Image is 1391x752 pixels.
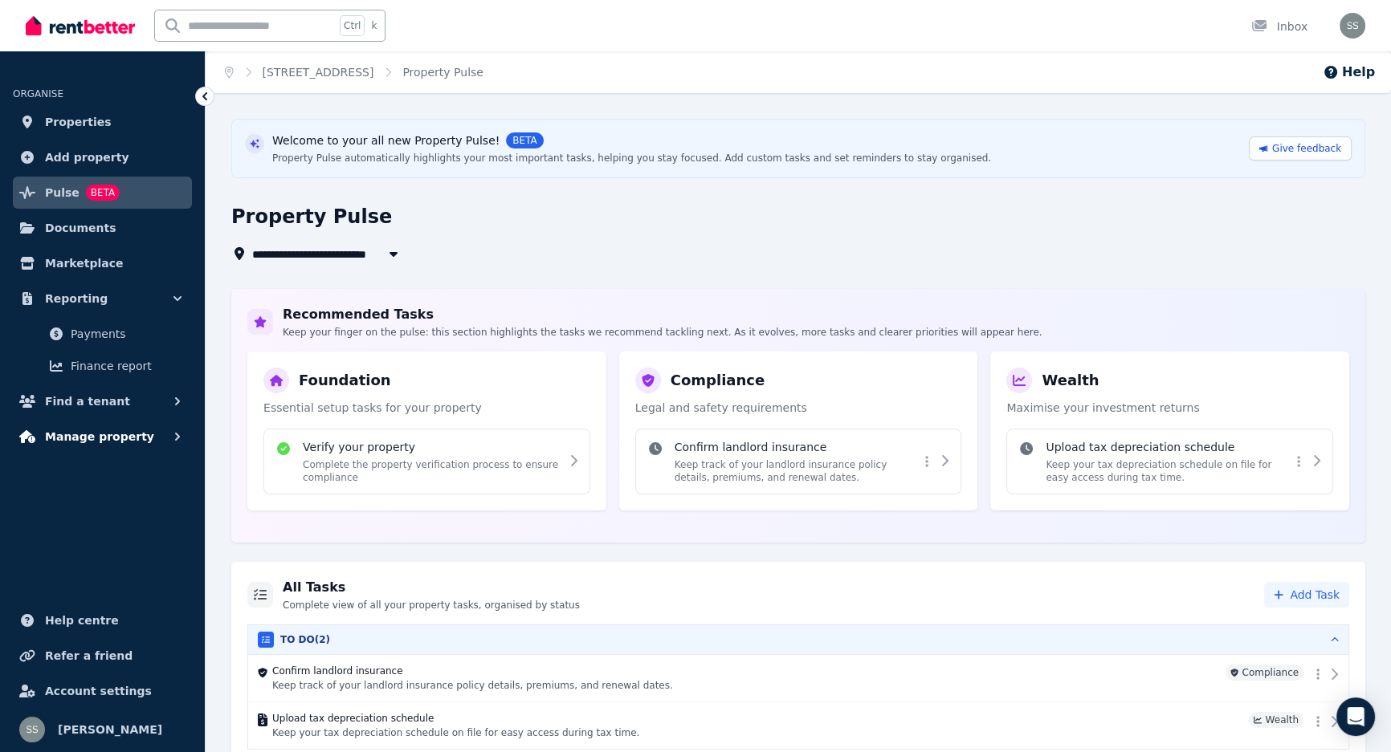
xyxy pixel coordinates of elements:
h4: Verify your property [303,439,561,455]
div: Property Pulse automatically highlights your most important tasks, helping you stay focused. Add ... [272,152,991,165]
a: Account settings [13,675,192,707]
span: Welcome to your all new Property Pulse! [272,132,500,148]
h3: Wealth [1042,369,1099,392]
a: Marketplace [13,247,192,279]
span: BETA [86,185,120,201]
a: Properties [13,106,192,138]
button: Find a tenant [13,385,192,417]
a: Payments [19,318,186,350]
div: Upload tax depreciation scheduleKeep your tax depreciation schedule on file for easy access durin... [1006,429,1333,494]
h3: TO DO ( 2 ) [280,633,330,646]
a: Documents [13,212,192,244]
a: Property Pulse [402,66,483,79]
nav: Breadcrumb [206,51,503,93]
button: Reporting [13,283,192,315]
img: Surender Suhag [1340,13,1365,39]
span: Compliance [1226,665,1303,681]
button: More options [1310,712,1326,731]
a: PulseBETA [13,177,192,209]
a: Help centre [13,604,192,636]
p: Legal and safety requirements [635,400,962,416]
button: Manage property [13,421,192,453]
button: More options [1310,665,1326,684]
div: Inbox [1251,18,1307,35]
span: Add Task [1290,587,1340,603]
span: Documents [45,218,116,238]
span: Finance report [71,356,179,376]
p: Keep your tax depreciation schedule on file for easy access during tax time. [1046,458,1291,484]
a: Finance report [19,350,186,382]
span: Manage property [45,427,154,446]
p: Maximise your investment returns [1006,400,1333,416]
span: Find a tenant [45,392,130,411]
h4: Upload tax depreciation schedule [272,712,1242,725]
a: [STREET_ADDRESS] [263,66,374,79]
span: Pulse [45,183,80,202]
p: Complete the property verification process to ensure compliance [303,458,561,484]
button: More options [919,452,935,471]
span: ORGANISE [13,88,63,100]
p: Keep track of your landlord insurance policy details, premiums, and renewal dates. [675,458,920,484]
h3: Compliance [671,369,765,392]
h1: Property Pulse [231,204,392,230]
p: Essential setup tasks for your property [263,400,590,416]
span: Properties [45,112,112,132]
span: Add property [45,148,129,167]
p: Keep your tax depreciation schedule on file for easy access during tax time. [272,726,1242,739]
div: Verify your propertyComplete the property verification process to ensure compliance [263,429,590,494]
h2: Recommended Tasks [283,305,1042,324]
button: Help [1323,63,1375,82]
h3: Foundation [299,369,391,392]
span: Ctrl [340,15,365,36]
button: More options [1291,452,1307,471]
a: Give feedback [1249,136,1352,161]
button: TO DO(2) [248,625,1348,654]
h4: Upload tax depreciation schedule [1046,439,1291,455]
img: RentBetter [26,14,135,38]
span: Payments [71,324,179,343]
span: Refer a friend [45,646,133,665]
div: Confirm landlord insuranceKeep track of your landlord insurance policy details, premiums, and ren... [635,429,962,494]
span: BETA [506,132,543,148]
span: Wealth [1249,712,1303,728]
span: Help centre [45,611,119,630]
p: Complete view of all your property tasks, organised by status [283,599,580,612]
p: Keep track of your landlord insurance policy details, premiums, and renewal dates. [272,679,1219,692]
span: Marketplace [45,254,123,273]
h4: Confirm landlord insurance [675,439,920,455]
a: Add property [13,141,192,173]
img: Surender Suhag [19,717,45,742]
button: Add Task [1264,582,1349,608]
span: [PERSON_NAME] [58,720,162,739]
span: k [371,19,377,32]
h4: Confirm landlord insurance [272,665,1219,677]
a: Refer a friend [13,640,192,672]
div: Open Intercom Messenger [1336,697,1375,736]
span: Account settings [45,681,152,701]
span: Give feedback [1272,142,1341,155]
p: Keep your finger on the pulse: this section highlights the tasks we recommend tackling next. As i... [283,326,1042,339]
h2: All Tasks [283,578,580,597]
span: Reporting [45,289,108,308]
